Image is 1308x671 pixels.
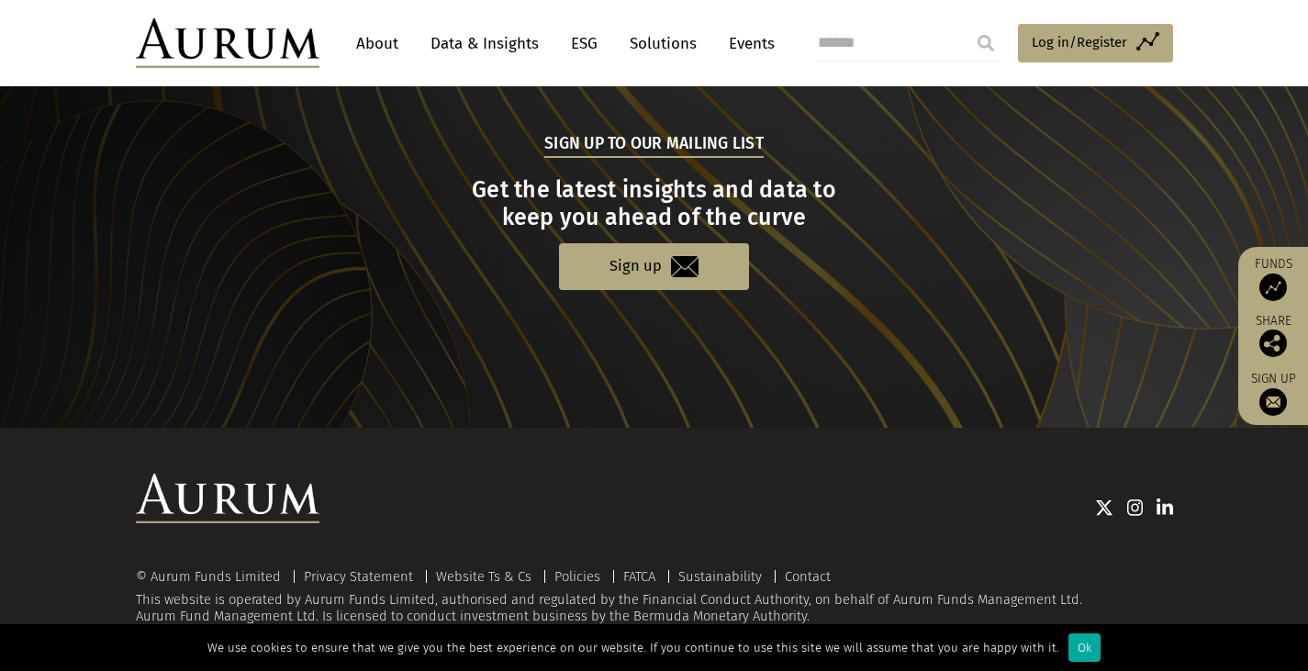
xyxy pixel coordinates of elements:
img: Access Funds [1259,274,1287,301]
input: Submit [967,25,1004,62]
a: About [347,27,408,61]
img: Instagram icon [1127,498,1144,517]
h5: Sign up to our mailing list [544,132,764,158]
img: Aurum Logo [136,474,319,523]
img: Twitter icon [1095,498,1113,517]
a: FATCA [623,568,655,585]
a: ESG [562,27,607,61]
div: Share [1247,315,1299,357]
a: Data & Insights [421,27,548,61]
img: Share this post [1259,330,1287,357]
a: Log in/Register [1018,24,1173,62]
h3: Get the latest insights and data to keep you ahead of the curve [138,176,1170,231]
a: Website Ts & Cs [436,568,531,585]
a: Sign up [1247,371,1299,416]
a: Funds [1247,256,1299,301]
img: Linkedin icon [1157,498,1173,517]
a: Sign up [559,243,749,290]
a: Solutions [620,27,706,61]
div: Ok [1068,633,1101,662]
img: Sign up to our newsletter [1259,388,1287,416]
a: Contact [785,568,831,585]
a: Policies [554,568,600,585]
div: This website is operated by Aurum Funds Limited, authorised and regulated by the Financial Conduc... [136,569,1173,625]
a: Events [720,27,775,61]
div: © Aurum Funds Limited [136,570,290,584]
span: Log in/Register [1032,31,1127,53]
a: Privacy Statement [304,568,413,585]
a: Sustainability [678,568,762,585]
img: Aurum [136,18,319,68]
